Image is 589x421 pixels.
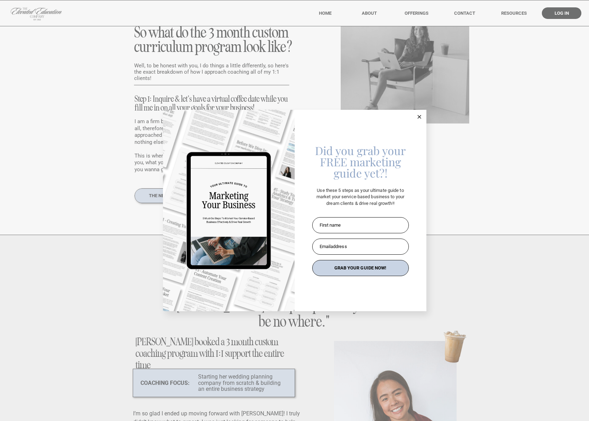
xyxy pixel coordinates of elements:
div: Use these 5 steps as your ultimate guide to market your service-based business to your dream clie... [312,187,409,207]
span: GRAB YOUR GUIDE NOW! [334,265,387,270]
button: GRAB YOUR GUIDE NOW! [312,260,409,276]
div: Did you grab your FREE marketing guide yet?! [312,145,409,179]
span: address [331,244,347,249]
span: First n [320,222,332,228]
span: Email [320,244,331,249]
span: ame [332,222,341,228]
